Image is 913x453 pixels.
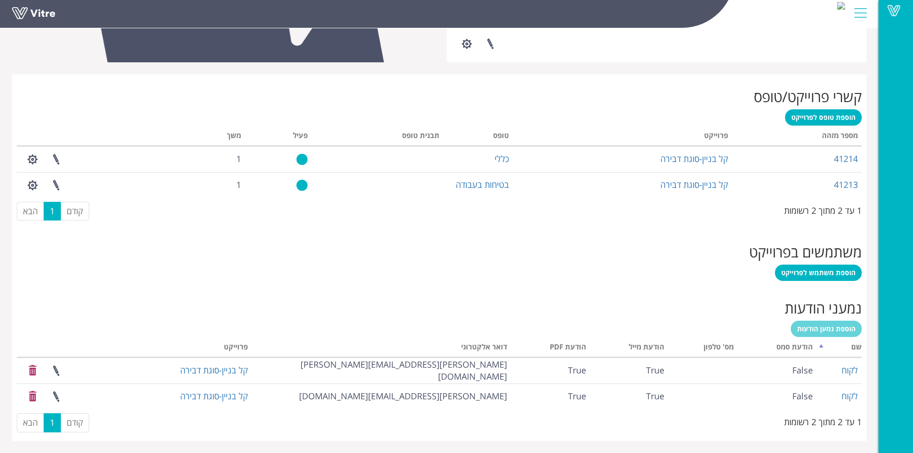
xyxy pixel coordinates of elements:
td: True [590,383,668,409]
h2: קשרי פרוייקט/טופס [17,89,862,105]
a: כללי [495,153,509,164]
span: הוספת משתמש לפרוייקט [781,268,855,277]
a: קל בניין-סוגת דבירה [660,179,728,190]
td: True [590,358,668,383]
a: 1 [44,202,61,221]
a: הוספת טופס לפרוייקט [785,109,862,126]
a: 41213 [834,179,858,190]
td: [PERSON_NAME][EMAIL_ADDRESS][DOMAIN_NAME] [252,383,511,409]
th: שם: activate to sort column descending [817,339,862,358]
th: דואר אלקטרוני [252,339,511,358]
td: 1 [179,146,245,172]
a: הוספת משתמש לפרוייקט [775,265,862,281]
td: True [511,358,590,383]
img: yes [296,179,308,191]
a: קל בניין-סוגת דבירה [180,364,248,376]
a: הוספת נמען הודעות [791,321,862,337]
a: קל בניין-סוגת דבירה [180,390,248,402]
h2: נמעני הודעות [17,300,862,316]
th: הודעת מייל [590,339,668,358]
th: מספר מזהה [732,128,862,146]
th: הודעת PDF [511,339,590,358]
a: לקוח [842,364,858,376]
img: yes [296,153,308,165]
a: בטיחות בעבודה [456,179,509,190]
a: קל בניין-סוגת דבירה [660,153,728,164]
a: הבא [17,202,44,221]
div: 1 עד 2 מתוך 2 רשומות [784,201,862,217]
th: מס' טלפון [668,339,738,358]
td: 1 [179,172,245,198]
th: פרוייקט [117,339,252,358]
img: b2b44d0a-7b70-485e-8953-c168f0278043.jpg [837,2,845,10]
td: False [738,358,817,383]
th: פרוייקט [513,128,732,146]
span: הוספת טופס לפרוייקט [791,113,855,122]
td: False [738,383,817,409]
th: פעיל [245,128,312,146]
a: קודם [60,413,89,432]
a: קודם [60,202,89,221]
a: הבא [17,413,44,432]
th: תבנית טופס [312,128,443,146]
th: משך [179,128,245,146]
a: 41214 [834,153,858,164]
a: 1 [44,413,61,432]
th: הודעת סמס [738,339,817,358]
h2: משתמשים בפרוייקט [17,244,862,260]
th: טופס [443,128,513,146]
td: True [511,383,590,409]
span: הוספת נמען הודעות [797,324,855,333]
a: לקוח [842,390,858,402]
td: [PERSON_NAME][EMAIL_ADDRESS][PERSON_NAME][DOMAIN_NAME] [252,358,511,383]
div: 1 עד 2 מתוך 2 רשומות [784,412,862,429]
